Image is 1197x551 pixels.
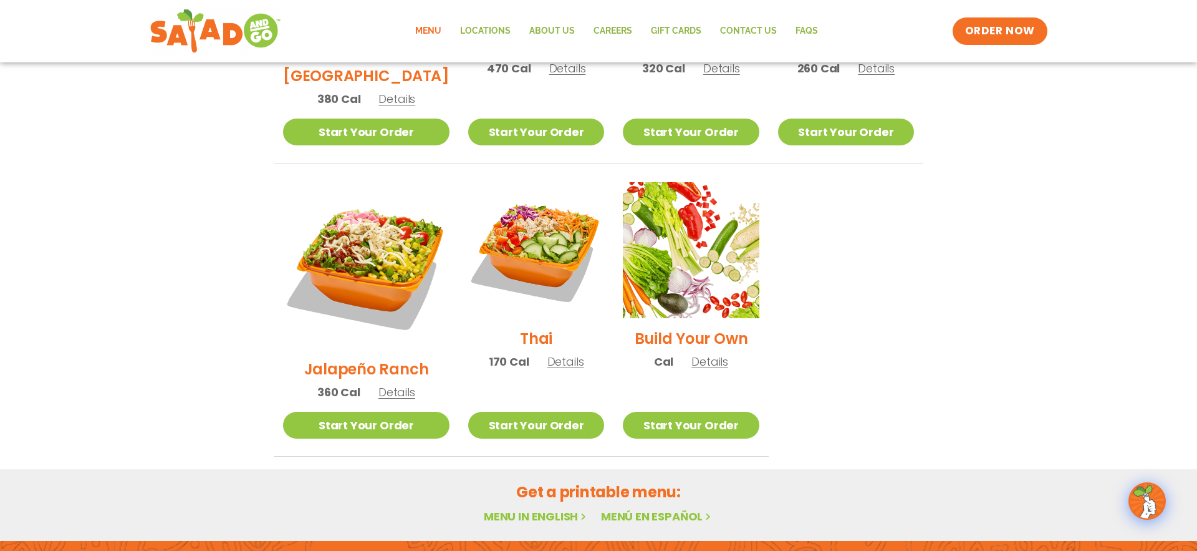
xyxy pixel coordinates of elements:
h2: Get a printable menu: [274,481,923,503]
a: GIFT CARDS [642,17,711,46]
a: Menu in English [484,509,589,524]
span: Details [378,384,415,400]
span: Details [703,61,740,76]
span: 470 Cal [487,60,531,77]
a: Contact Us [711,17,786,46]
span: Details [549,61,586,76]
nav: Menu [406,17,827,46]
a: ORDER NOW [953,17,1047,45]
span: Details [858,61,895,76]
span: 170 Cal [489,353,529,370]
img: Product photo for Thai Salad [468,182,604,318]
a: Menú en español [601,509,713,524]
h2: Build Your Own [635,328,748,349]
h2: Thai [520,328,552,349]
a: Start Your Order [283,412,449,439]
a: Locations [451,17,520,46]
span: 320 Cal [642,60,685,77]
img: Product photo for Jalapeño Ranch Salad [283,182,449,349]
a: Start Your Order [468,119,604,145]
span: Details [378,91,415,107]
span: Details [691,354,728,369]
img: new-SAG-logo-768×292 [150,6,281,56]
h2: [GEOGRAPHIC_DATA] [283,65,449,87]
a: About Us [520,17,584,46]
span: Details [547,354,584,369]
a: Start Your Order [778,119,914,145]
a: Start Your Order [283,119,449,145]
a: FAQs [786,17,827,46]
span: 360 Cal [317,384,360,401]
a: Menu [406,17,451,46]
img: wpChatIcon [1130,484,1165,519]
span: Cal [654,353,673,370]
a: Start Your Order [623,119,759,145]
img: Product photo for Build Your Own [623,182,759,318]
a: Start Your Order [623,412,759,439]
h2: Jalapeño Ranch [304,358,429,380]
a: Careers [584,17,642,46]
span: 380 Cal [317,90,361,107]
a: Start Your Order [468,412,604,439]
span: 260 Cal [797,60,840,77]
span: ORDER NOW [965,24,1035,39]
